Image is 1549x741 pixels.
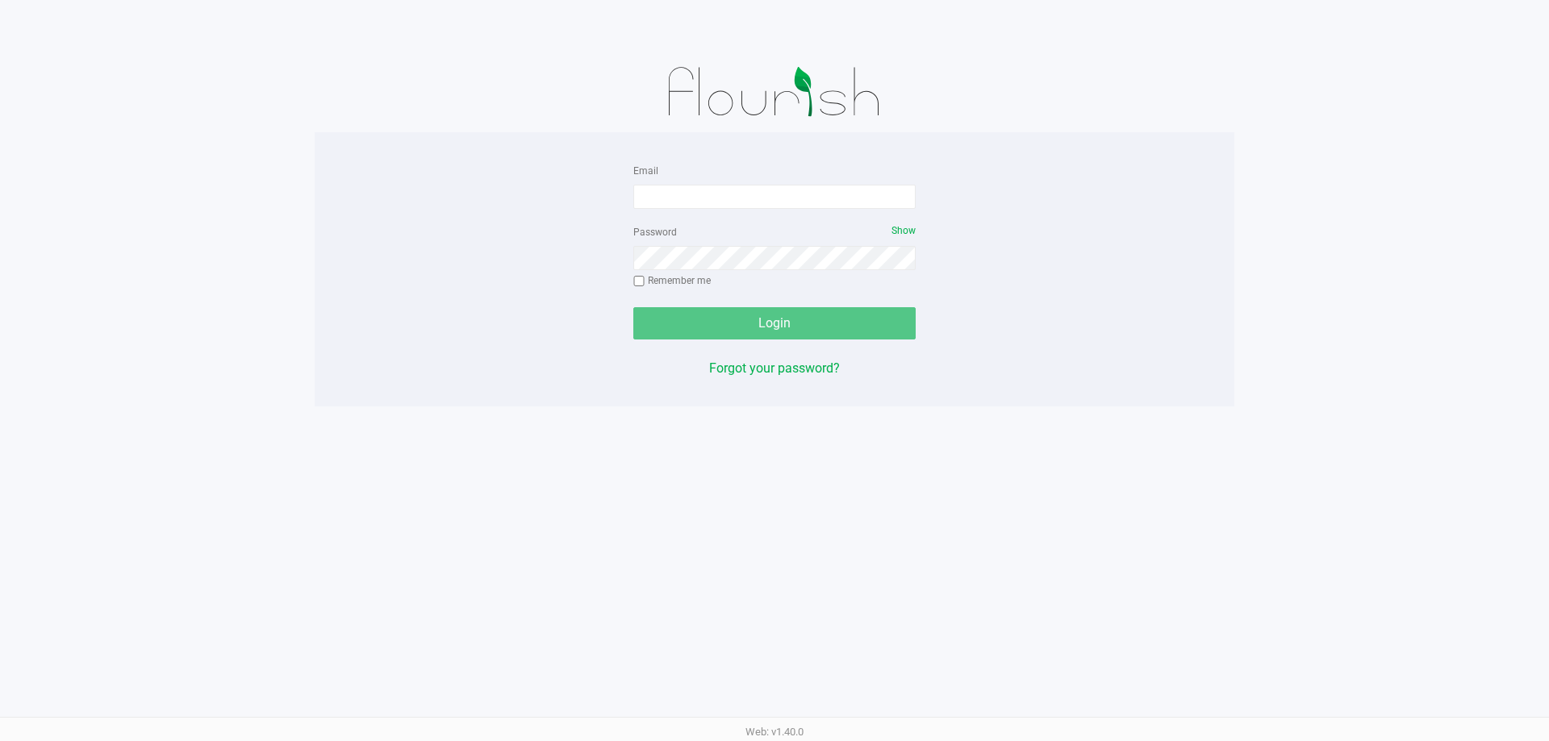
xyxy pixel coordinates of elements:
span: Web: v1.40.0 [745,726,804,738]
label: Password [633,225,677,239]
span: Show [891,225,916,236]
label: Remember me [633,273,711,288]
label: Email [633,164,658,178]
input: Remember me [633,276,645,287]
button: Forgot your password? [709,359,840,378]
